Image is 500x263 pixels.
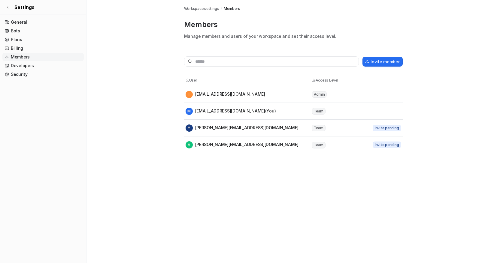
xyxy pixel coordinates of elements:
a: Developers [2,61,84,70]
span: Team [312,108,326,115]
a: Members [224,6,240,11]
span: Team [312,125,326,131]
img: Access Level [312,79,316,82]
span: Y [186,124,193,132]
a: Billing [2,44,84,52]
div: [PERSON_NAME][EMAIL_ADDRESS][DOMAIN_NAME] [186,124,299,132]
a: Members [2,53,84,61]
th: Access Level [311,77,365,83]
th: User [185,77,311,83]
p: Members [184,20,403,29]
div: [EMAIL_ADDRESS][DOMAIN_NAME] [186,91,265,98]
span: Invite pending [373,125,401,131]
span: Settings [14,4,35,11]
button: Invite member [362,57,402,67]
a: Workspace settings [184,6,219,11]
span: Admin [312,91,327,98]
img: User [186,79,189,82]
span: Invite pending [373,142,401,148]
span: A [186,141,193,148]
div: [PERSON_NAME][EMAIL_ADDRESS][DOMAIN_NAME] [186,141,299,148]
div: [EMAIL_ADDRESS][DOMAIN_NAME] (You) [186,108,276,115]
a: Plans [2,35,84,44]
p: Manage members and users of your workspace and set their access level. [184,33,403,39]
a: General [2,18,84,26]
span: M [186,108,193,115]
a: Bots [2,27,84,35]
span: Team [312,142,326,148]
span: / [221,6,222,11]
span: I [186,91,193,98]
a: Security [2,70,84,79]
